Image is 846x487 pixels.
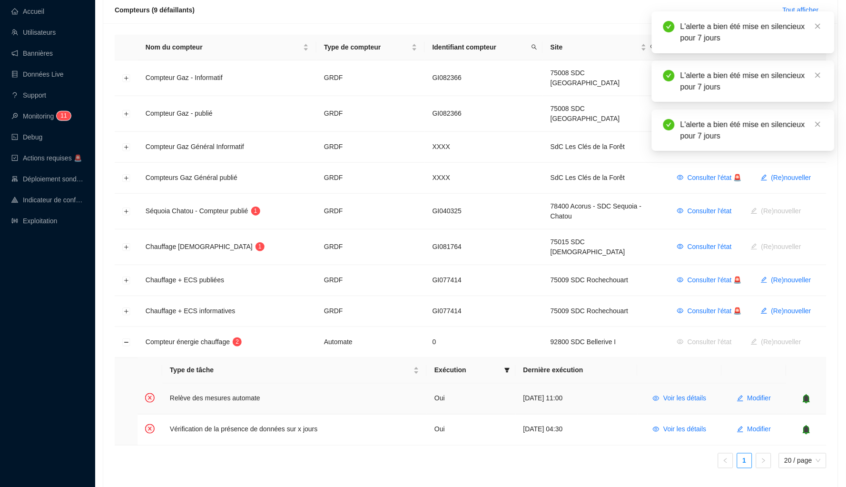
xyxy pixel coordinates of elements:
[771,275,811,285] span: (Re)nouveller
[11,175,84,183] a: clusterDéploiement sondes
[123,277,130,285] button: Développer la ligne
[316,60,425,96] td: GRDF
[425,194,543,229] td: GI040325
[813,119,823,129] a: Close
[425,132,543,163] td: XXXX
[316,194,425,229] td: GRDF
[551,143,625,150] span: SdC Les Clés de la Forêt
[57,111,70,120] sup: 11
[669,304,749,319] button: Consulter l'état 🚨
[146,207,248,215] span: Séquoia Chatou - Compteur publié
[316,132,425,163] td: GRDF
[170,366,412,376] span: Type de tâche
[425,265,543,296] td: GI077414
[11,217,57,225] a: slidersExploitation
[813,70,823,80] a: Close
[718,453,733,468] button: left
[146,338,230,346] span: Compteur énergie chauffage
[802,425,811,435] span: bell
[145,424,155,434] span: close-circle
[748,425,771,435] span: Modifier
[516,358,638,384] th: Dernière exécution
[11,155,18,161] span: check-square
[650,44,656,50] span: search
[688,242,732,252] span: Consulter l'état
[663,394,706,404] span: Voir les détails
[761,174,767,181] span: edit
[771,306,811,316] span: (Re)nouveller
[753,273,819,288] button: (Re)nouveller
[669,335,739,350] button: Consulter l'état
[551,69,620,87] span: 75008 SDC [GEOGRAPHIC_DATA]
[123,144,130,151] button: Développer la ligne
[502,364,512,378] span: filter
[551,202,641,220] span: 78400 Acorus - SDC Sequoia - Chatou
[123,175,130,182] button: Développer la ligne
[425,327,543,358] td: 0
[11,29,56,36] a: teamUtilisateurs
[645,422,714,437] button: Voir les détails
[802,394,811,404] span: bell
[425,163,543,194] td: XXXX
[146,307,235,315] span: Chauffage + ECS informatives
[123,308,130,316] button: Développer la ligne
[785,454,821,468] span: 20 / page
[233,338,242,347] sup: 2
[115,6,195,14] span: Compteurs (9 défaillants)
[425,96,543,132] td: GI082366
[146,74,223,81] span: Compteur Gaz - Informatif
[123,110,130,118] button: Développer la ligne
[729,391,779,407] button: Modifier
[551,105,620,122] span: 75008 SDC [GEOGRAPHIC_DATA]
[677,277,684,283] span: eye
[543,35,662,60] th: Site
[123,339,130,347] button: Réduire la ligne
[324,42,410,52] span: Type de compteur
[723,458,728,464] span: left
[779,453,826,468] div: taille de la page
[669,273,749,288] button: Consulter l'état 🚨
[256,242,265,251] sup: 1
[11,133,42,141] a: codeDebug
[753,304,819,319] button: (Re)nouveller
[753,170,819,186] button: (Re)nouveller
[146,174,237,181] span: Compteurs Gaz Général publié
[551,276,628,284] span: 75009 SDC Rochechouart
[254,208,257,214] span: 1
[146,143,244,150] span: Compteur Gaz Général Informatif
[677,174,684,181] span: eye
[146,109,213,117] span: Compteur Gaz - publié
[316,163,425,194] td: GRDF
[688,275,742,285] span: Consulter l'état 🚨
[146,42,301,52] span: Nom du compteur
[64,112,67,119] span: 1
[748,394,771,404] span: Modifier
[11,70,64,78] a: databaseDonnées Live
[531,44,537,50] span: search
[663,70,675,81] span: check-circle
[316,35,425,60] th: Type de compteur
[146,276,224,284] span: Chauffage + ECS publiées
[162,384,427,415] td: Relève des mesures automate
[551,307,628,315] span: 75009 SDC Rochechouart
[162,358,427,384] th: Type de tâche
[680,70,823,93] div: L'alerte a bien été mise en silencieux pour 7 jours
[743,239,809,255] button: (Re)nouveller
[162,415,427,445] td: Vérification de la présence de données sur x jours
[761,308,767,314] span: edit
[677,308,684,314] span: eye
[680,119,823,142] div: L'alerte a bien été mise en silencieux pour 7 jours
[783,5,819,15] span: Tout afficher
[737,426,744,433] span: edit
[551,338,616,346] span: 92800 SDC Bellerive I
[761,458,767,464] span: right
[743,335,809,350] button: (Re)nouveller
[551,174,625,181] span: SdC Les Clés de la Forêt
[653,395,659,402] span: eye
[649,40,658,54] span: search
[645,391,714,407] button: Voir les détails
[530,40,539,54] span: search
[761,277,767,283] span: edit
[669,204,739,219] button: Consulter l'état
[123,208,130,216] button: Développer la ligne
